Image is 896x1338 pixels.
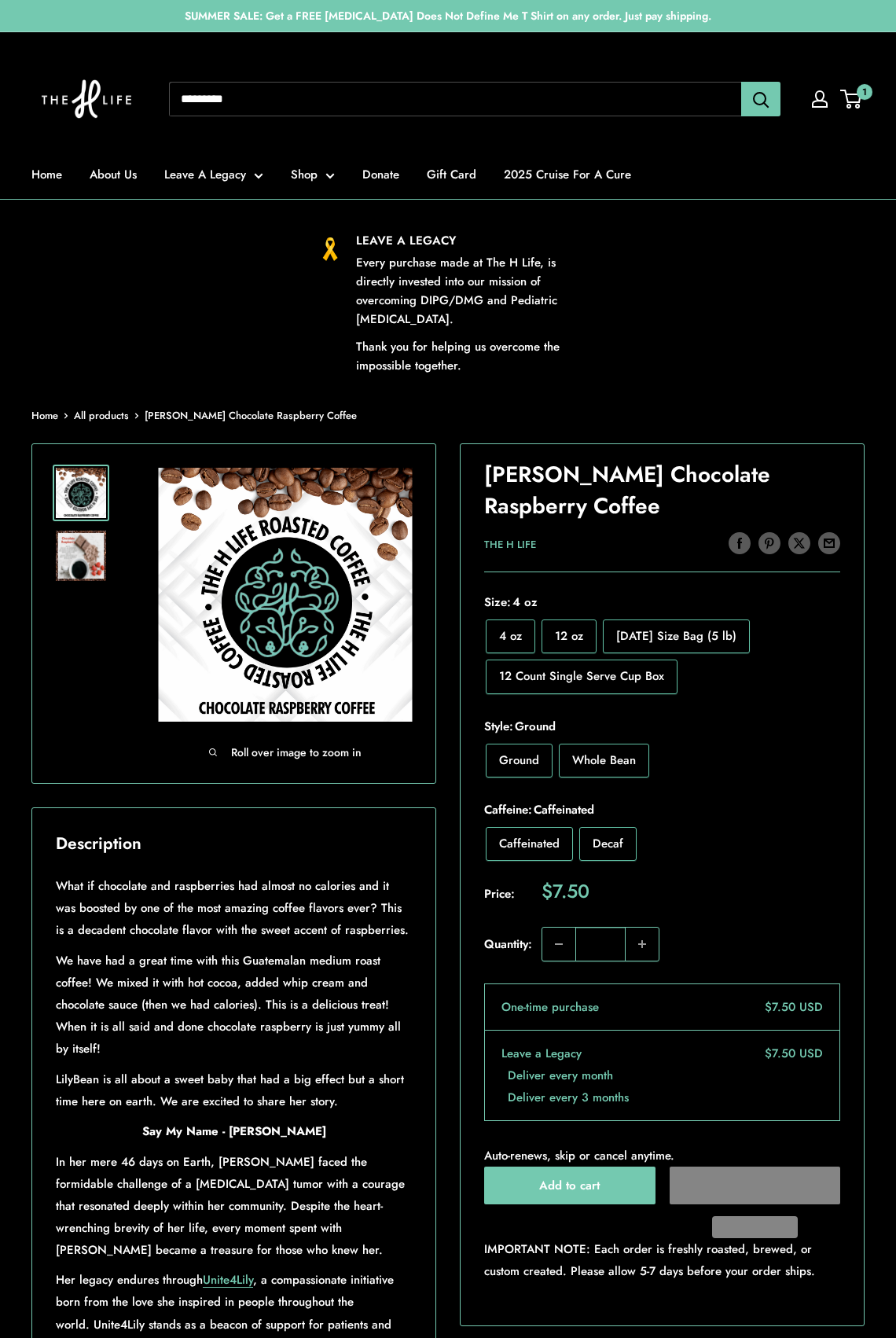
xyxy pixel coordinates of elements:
label: 12 Count Single Serve Cup Box [486,660,678,693]
p: LilyBean is all about a sweet baby that had a big effect but a short time here on earth. We are e... [56,1068,412,1112]
a: About Us [90,164,137,186]
a: Shop [291,164,335,186]
nav: Breadcrumb [31,406,357,425]
h2: Description [56,832,412,857]
img: Chocolate Raspberry Coffee [158,468,412,722]
a: Share on Facebook [729,531,751,555]
span: Size: [484,591,840,613]
p: In her mere 46 days on Earth, [PERSON_NAME] faced the formidable challenge of a [MEDICAL_DATA] tu... [56,1151,412,1261]
a: 1 [842,90,861,108]
span: 12 Count Single Serve Cup Box [499,667,664,685]
span: Whole Bean [572,752,636,769]
span: 12 oz [555,627,583,645]
span: Caffeine: [484,799,840,821]
p: IMPORTANT NOTE: Each order is freshly roasted, brewed, or custom created. Please allow 5-7 days b... [484,1238,840,1282]
a: My account [812,90,828,108]
span: 4 oz [499,627,522,645]
div: $7.50 USD [753,996,823,1018]
a: All products [74,408,129,423]
button: Decrease quantity [542,928,575,961]
a: The H Life [484,537,536,552]
input: Quantity [575,928,626,961]
p: Thank you for helping us overcome the impossible together. [356,337,578,375]
img: Chocolate Raspberry Coffee [56,468,106,518]
span: 1 [857,84,872,100]
p: Every purchase made at The H Life, is directly invested into our mission of overcoming DIPG/DMG a... [356,253,578,329]
a: Pin on Pinterest [758,531,780,555]
label: Deliver every month [508,1067,613,1084]
span: [PERSON_NAME] Chocolate Raspberry Coffee [145,408,357,423]
p: What if chocolate and raspberries had almost no calories and it was boosted by one of the most am... [56,875,412,941]
label: Quantity: [484,922,542,961]
a: Unite4Lily [203,1271,253,1288]
a: Leave A Legacy [164,164,263,186]
button: Search [741,82,780,116]
label: Deliver every 3 months [508,1089,629,1106]
span: Style: [484,715,840,737]
button: Increase quantity [626,928,659,961]
span: Decaf [593,835,623,852]
span: $7.50 [542,882,589,901]
a: Home [31,164,62,186]
label: Decaf [579,827,637,861]
p: Auto-renews, skip or cancel anytime. [484,1145,840,1167]
img: Chocolate Raspberry Coffee [56,531,106,581]
a: Home [31,408,58,423]
span: Price: [484,882,542,905]
span: Ground [499,752,539,769]
p: We have had a great time with this Guatemalan medium roast coffee! We mixed it with hot cocoa, ad... [56,950,412,1060]
span: Ground [513,718,556,735]
label: Monday Size Bag (5 lb) [603,619,750,653]
a: 2025 Cruise For A Cure [504,164,631,186]
a: Tweet on Twitter [788,531,810,555]
label: Ground [486,744,553,777]
label: One-time purchase [501,996,599,1018]
a: Donate [362,164,399,186]
div: $7.50 USD [753,1042,823,1064]
label: Caffeinated [486,827,573,861]
label: Whole Bean [559,744,649,777]
span: Caffeinated [499,835,560,852]
span: Roll over image to zoom in [231,744,362,760]
a: Gift Card [427,164,476,186]
strong: Say My Name - [PERSON_NAME] [142,1123,326,1140]
input: Search... [169,82,741,116]
a: Share by email [818,531,840,555]
h1: [PERSON_NAME] Chocolate Raspberry Coffee [484,459,840,522]
img: The H Life [31,48,141,150]
label: 12 oz [542,619,597,653]
button: Add to cart [484,1167,655,1204]
label: 4 oz [486,619,535,653]
p: LEAVE A LEGACY [356,231,578,250]
label: Leave a Legacy [501,1042,582,1064]
span: 4 oz [511,594,538,611]
span: [DATE] Size Bag (5 lb) [616,627,736,645]
span: Caffeinated [532,801,594,818]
